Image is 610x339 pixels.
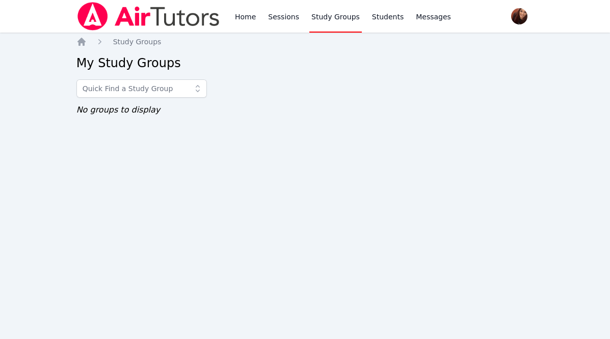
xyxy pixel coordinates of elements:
img: Air Tutors [76,2,221,31]
span: Study Groups [113,38,162,46]
input: Quick Find a Study Group [76,79,207,98]
span: No groups to display [76,105,161,115]
h2: My Study Groups [76,55,534,71]
span: Messages [416,12,451,22]
a: Study Groups [113,37,162,47]
nav: Breadcrumb [76,37,534,47]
